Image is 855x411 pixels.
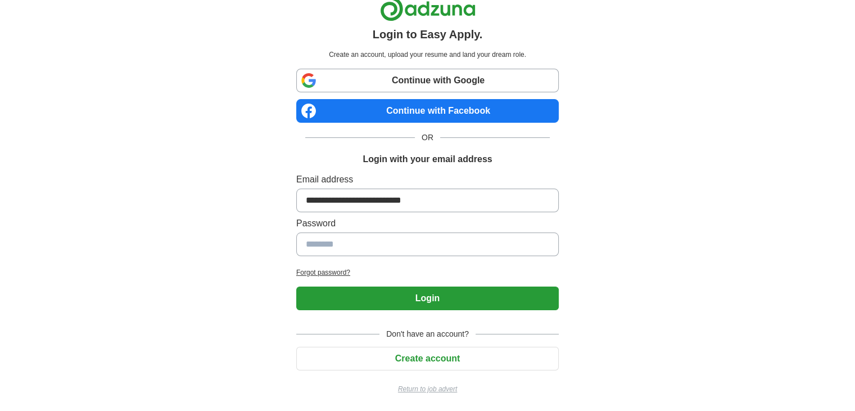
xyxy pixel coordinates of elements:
[373,26,483,43] h1: Login to Easy Apply.
[296,347,559,370] button: Create account
[298,50,557,60] p: Create an account, upload your resume and land your dream role.
[296,384,559,394] a: Return to job advert
[296,69,559,92] a: Continue with Google
[296,354,559,363] a: Create account
[363,153,492,166] h1: Login with your email address
[296,173,559,186] label: Email address
[296,99,559,123] a: Continue with Facebook
[379,328,476,340] span: Don't have an account?
[296,267,559,278] a: Forgot password?
[296,217,559,230] label: Password
[296,287,559,310] button: Login
[415,132,440,144] span: OR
